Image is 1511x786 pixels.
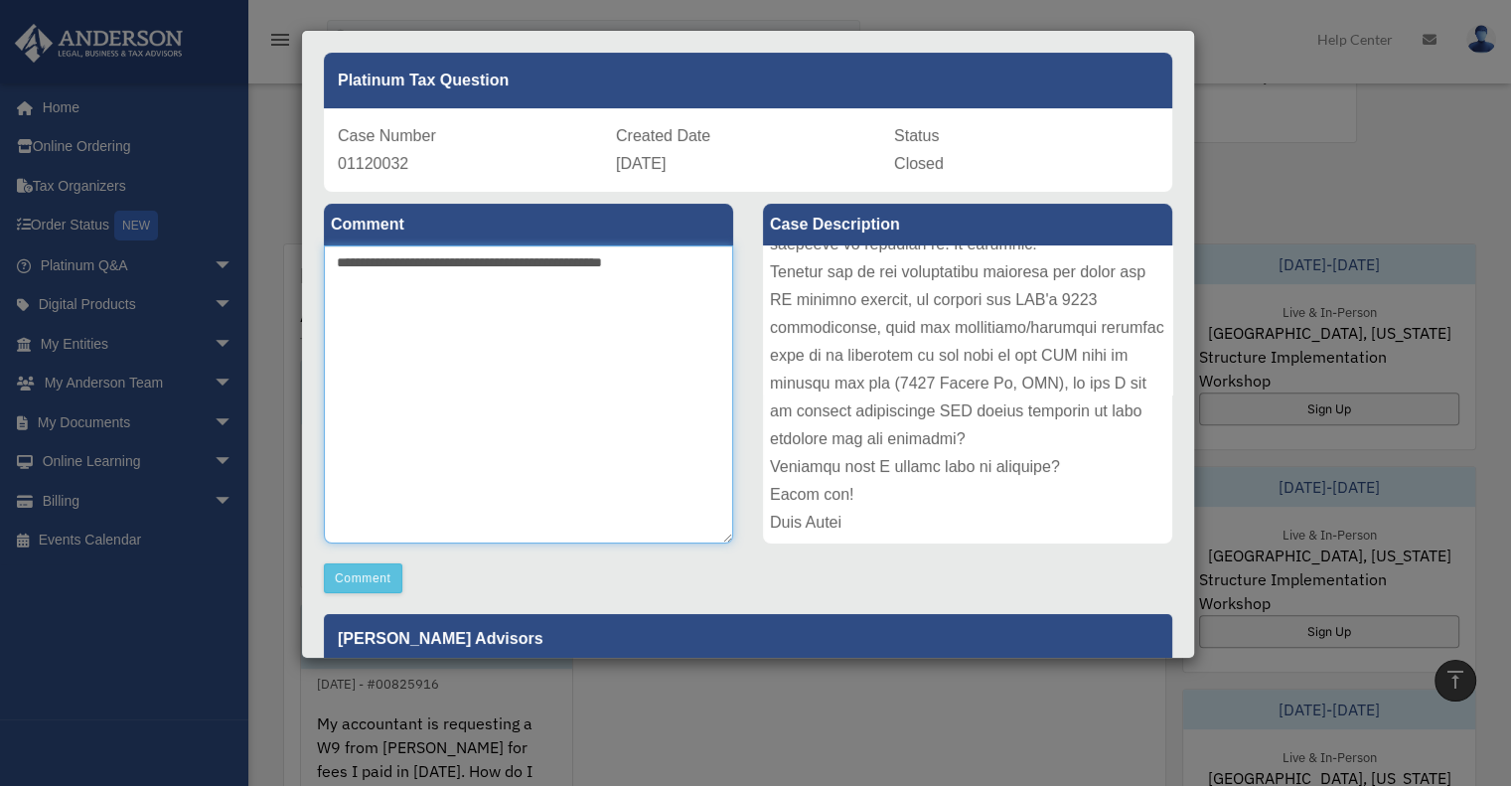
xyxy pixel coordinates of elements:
label: Case Description [763,204,1172,245]
label: Comment [324,204,733,245]
span: Status [894,127,939,144]
button: Comment [324,563,402,593]
span: Closed [894,155,944,172]
span: 01120032 [338,155,408,172]
div: Platinum Tax Question [324,53,1172,108]
p: [PERSON_NAME] Advisors [324,614,1172,663]
div: Lor ipsu dol si amet cons adipisci el. Seddoeiu tem in ut Laboreetdol Magnaa (0363 Enima Mi, VEN)... [763,245,1172,544]
span: Case Number [338,127,436,144]
span: [DATE] [616,155,666,172]
span: Created Date [616,127,710,144]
